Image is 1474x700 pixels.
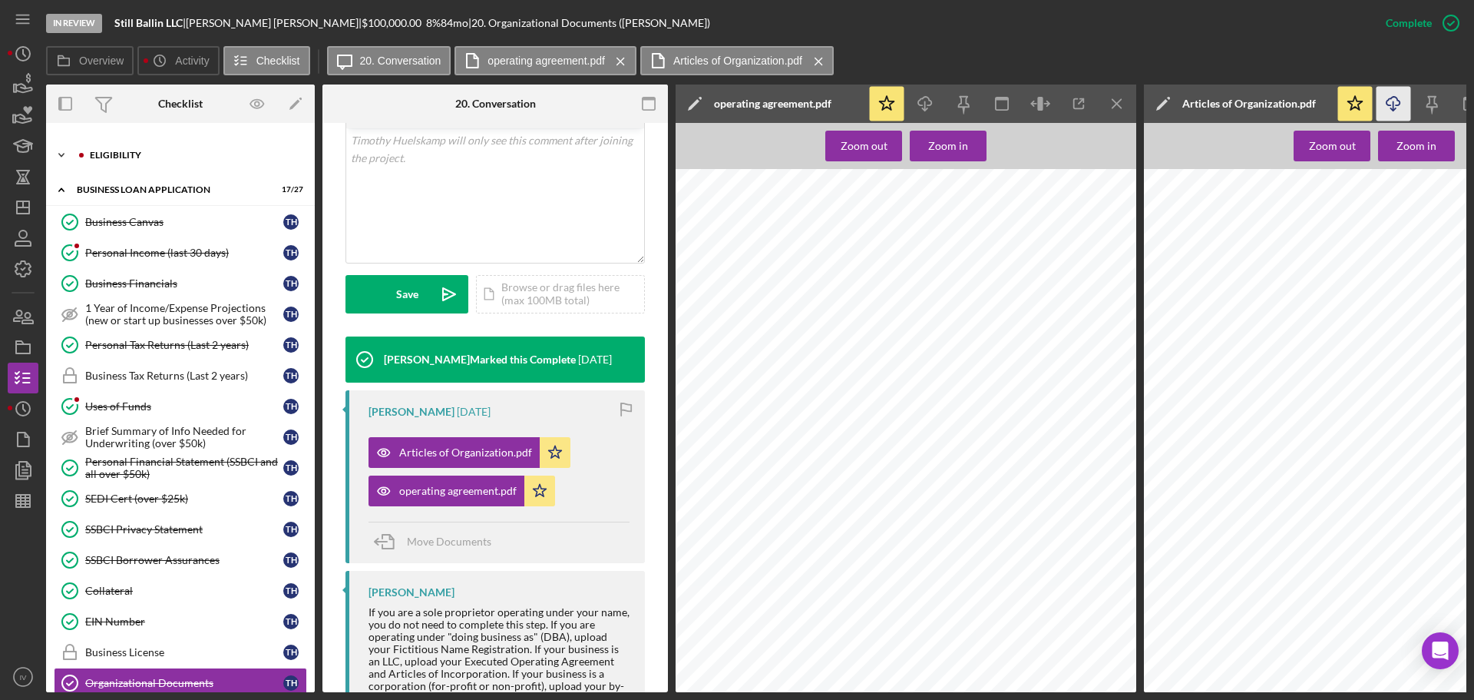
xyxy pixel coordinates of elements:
[283,675,299,691] div: T H
[368,586,454,599] div: [PERSON_NAME]
[85,370,283,382] div: Business Tax Returns (Last 2 years)
[8,662,38,692] button: IV
[54,207,307,237] a: Business CanvasTH
[283,430,299,445] div: T H
[54,237,307,268] a: Personal Income (last 30 days)TH
[368,406,454,418] div: [PERSON_NAME]
[54,391,307,422] a: Uses of FundsTH
[283,276,299,291] div: T H
[283,307,299,322] div: T H
[396,275,418,314] div: Save
[276,185,303,194] div: 17 / 27
[54,422,307,453] a: Brief Summary of Info Needed for Underwriting (over $50k)TH
[54,545,307,576] a: SSBCI Borrower AssurancesTH
[114,17,186,29] div: |
[85,677,283,689] div: Organizational Documents
[455,98,536,110] div: 20. Conversation
[283,337,299,353] div: T H
[384,353,576,366] div: [PERSON_NAME] Marked this Complete
[441,17,468,29] div: 84 mo
[360,55,441,67] label: 20. Conversation
[283,552,299,568] div: T H
[186,17,362,29] div: [PERSON_NAME] [PERSON_NAME] |
[137,46,219,75] button: Activity
[283,214,299,230] div: T H
[578,353,612,366] time: 2025-08-11 15:00
[362,17,426,29] div: $100,000.00
[407,535,491,548] span: Move Documents
[673,55,802,67] label: Articles of Organization.pdf
[283,368,299,383] div: T H
[928,131,968,161] div: Zoom in
[256,55,300,67] label: Checklist
[368,476,555,506] button: operating agreement.pdf
[399,485,517,497] div: operating agreement.pdf
[1378,131,1455,161] button: Zoom in
[345,275,468,314] button: Save
[54,268,307,299] a: Business FinancialsTH
[85,400,283,413] div: Uses of Funds
[54,483,307,514] a: SEDI Cert (over $25k)TH
[223,46,310,75] button: Checklist
[1309,131,1356,161] div: Zoom out
[426,17,441,29] div: 8 %
[19,673,27,682] text: IV
[46,14,102,33] div: In Review
[54,453,307,483] a: Personal Financial Statement (SSBCI and all over $50k)TH
[85,216,283,228] div: Business Canvas
[368,437,570,468] button: Articles of Organization.pdf
[368,523,507,561] button: Move Documents
[85,456,283,480] div: Personal Financial Statement (SSBCI and all over $50k)
[90,151,296,160] div: ELIGIBILITY
[1386,8,1432,38] div: Complete
[283,645,299,660] div: T H
[85,493,283,505] div: SEDI Cert (over $25k)
[487,55,605,67] label: operating agreement.pdf
[841,131,887,161] div: Zoom out
[85,425,283,450] div: Brief Summary of Info Needed for Underwriting (over $50k)
[283,522,299,537] div: T H
[85,585,283,597] div: Collateral
[85,339,283,351] div: Personal Tax Returns (Last 2 years)
[54,514,307,545] a: SSBCI Privacy StatementTH
[85,523,283,536] div: SSBCI Privacy Statement
[54,299,307,330] a: 1 Year of Income/Expense Projections (new or start up businesses over $50k)TH
[283,614,299,629] div: T H
[1182,98,1316,110] div: Articles of Organization.pdf
[54,637,307,668] a: Business LicenseTH
[283,399,299,414] div: T H
[85,277,283,290] div: Business Financials
[54,668,307,698] a: Organizational DocumentsTH
[283,491,299,506] div: T H
[77,185,265,194] div: BUSINESS LOAN APPLICATION
[454,46,636,75] button: operating agreement.pdf
[825,131,902,161] button: Zoom out
[85,646,283,659] div: Business License
[54,576,307,606] a: CollateralTH
[640,46,834,75] button: Articles of Organization.pdf
[399,446,532,459] div: Articles of Organization.pdf
[714,98,831,110] div: operating agreement.pdf
[54,606,307,637] a: EIN NumberTH
[283,583,299,599] div: T H
[283,245,299,260] div: T H
[327,46,451,75] button: 20. Conversation
[79,55,124,67] label: Overview
[46,46,134,75] button: Overview
[1294,131,1370,161] button: Zoom out
[54,360,307,391] a: Business Tax Returns (Last 2 years)TH
[85,247,283,259] div: Personal Income (last 30 days)
[283,460,299,476] div: T H
[158,98,203,110] div: Checklist
[85,554,283,566] div: SSBCI Borrower Assurances
[114,16,183,29] b: Still Ballin LLC
[54,330,307,360] a: Personal Tax Returns (Last 2 years)TH
[1396,131,1436,161] div: Zoom in
[910,131,987,161] button: Zoom in
[457,406,491,418] time: 2025-08-11 15:00
[175,55,209,67] label: Activity
[85,615,283,628] div: EIN Number
[468,17,710,29] div: | 20. Organizational Documents ([PERSON_NAME])
[85,302,283,327] div: 1 Year of Income/Expense Projections (new or start up businesses over $50k)
[1370,8,1466,38] button: Complete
